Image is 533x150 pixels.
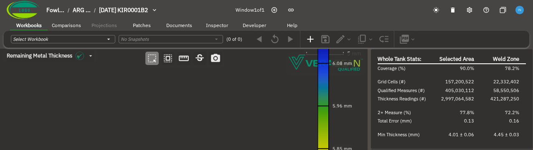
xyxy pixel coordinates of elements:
[378,87,425,93] span: Qualified Measures (#)
[378,118,412,124] span: Total Error (mm)
[236,6,264,14] span: Window 1 of 1
[445,79,474,85] span: 157,200,522
[493,87,519,93] span: 58,550,506
[7,1,40,19] img: Company Logo
[76,52,84,60] img: icon in the dropdown
[289,55,363,71] img: Verascope qualified watermark
[494,132,519,137] span: 4.45 ± 0.03
[43,3,165,17] button: breadcrumb
[99,6,148,14] span: [DATE] KIR0001B2
[46,6,148,15] nav: breadcrumb
[378,96,426,102] span: Thickness Readings (#)
[13,36,48,42] i: Select Workbook
[464,118,474,124] span: 0.13
[7,52,72,59] span: Remaining Metal Thickness
[490,96,519,102] span: 421,287,250
[378,65,406,71] span: Coverage (%)
[287,22,297,28] span: Help
[73,6,91,14] span: ARG ...
[166,22,192,28] span: Documents
[460,65,474,71] span: 90.0%
[515,6,523,14] img: f6ffcea323530ad0f5eeb9c9447a59c5
[332,60,352,66] text: 6.08 mm
[16,22,42,28] span: Workbooks
[68,7,69,14] li: /
[378,55,421,62] span: Whole Tank Stats:
[505,65,519,71] span: 78.2%
[493,55,519,62] span: Weld Zone
[52,22,81,28] span: Comparisons
[206,22,228,28] span: Inspector
[378,132,420,137] span: Min Thickness (mm)
[441,96,474,102] span: 2,997,064,582
[332,103,352,109] text: 5.96 mm
[493,79,519,85] span: 22,332,402
[133,22,151,28] span: Patches
[46,6,64,14] span: Fowl...
[378,110,411,115] span: 2+ Measure (%)
[509,118,519,124] span: 0.16
[121,36,149,42] i: No Snapshots
[445,87,474,93] span: 405,030,112
[505,110,519,115] span: 72.2%
[439,55,474,62] span: Selected Area
[449,132,474,137] span: 4.01 ± 0.06
[460,110,474,115] span: 77.8%
[94,7,96,14] li: /
[243,22,266,28] span: Developer
[378,79,406,85] span: Grid Cells (#)
[226,36,242,43] span: (0 of 0)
